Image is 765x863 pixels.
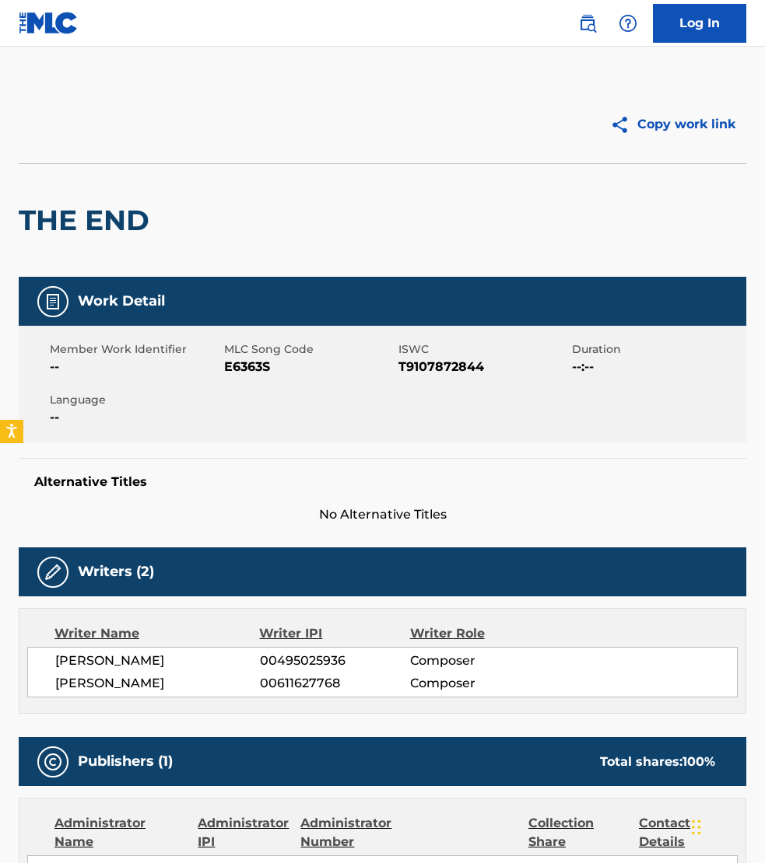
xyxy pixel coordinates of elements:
[692,804,701,851] div: Drag
[50,358,220,376] span: --
[78,753,173,770] h5: Publishers (1)
[653,4,746,43] a: Log In
[610,115,637,135] img: Copy work link
[260,652,410,670] span: 00495025936
[528,814,627,851] div: Collection Share
[44,563,62,582] img: Writers
[612,8,644,39] div: Help
[54,624,259,643] div: Writer Name
[619,14,637,33] img: help
[259,624,409,643] div: Writer IPI
[410,624,547,643] div: Writer Role
[410,652,546,670] span: Composer
[44,753,62,771] img: Publishers
[44,292,62,311] img: Work Detail
[55,652,260,670] span: [PERSON_NAME]
[410,674,546,693] span: Composer
[224,341,395,358] span: MLC Song Code
[54,814,186,851] div: Administrator Name
[34,474,731,490] h5: Alternative Titles
[19,203,157,238] h2: THE END
[639,814,738,851] div: Contact Details
[78,292,165,310] h5: Work Detail
[687,788,765,863] iframe: Chat Widget
[398,358,569,376] span: T9107872844
[50,408,220,427] span: --
[398,341,569,358] span: ISWC
[78,563,154,581] h5: Writers (2)
[260,674,410,693] span: 00611627768
[50,392,220,408] span: Language
[599,105,746,144] button: Copy work link
[572,8,603,39] a: Public Search
[55,674,260,693] span: [PERSON_NAME]
[683,754,715,769] span: 100 %
[19,12,79,34] img: MLC Logo
[198,814,289,851] div: Administrator IPI
[572,341,742,358] span: Duration
[50,341,220,358] span: Member Work Identifier
[600,753,715,771] div: Total shares:
[224,358,395,376] span: E6363S
[578,14,597,33] img: search
[300,814,399,851] div: Administrator Number
[19,505,746,524] span: No Alternative Titles
[572,358,742,376] span: --:--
